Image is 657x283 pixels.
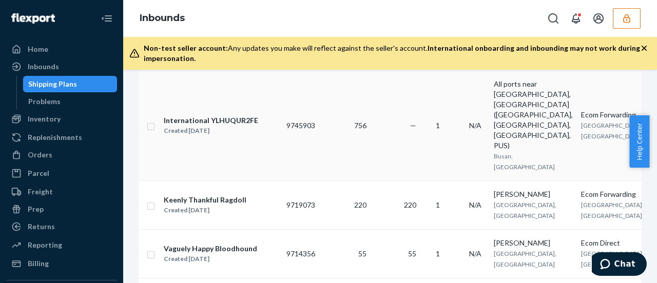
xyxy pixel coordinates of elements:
div: Created [DATE] [164,254,257,264]
span: Busan, [GEOGRAPHIC_DATA] [494,152,555,171]
div: Replenishments [28,132,82,143]
span: 1 [436,249,440,258]
div: International YLHUQUR2FE [164,115,258,126]
div: Inbounds [28,62,59,72]
span: 756 [354,121,366,130]
ol: breadcrumbs [131,4,193,33]
div: Parcel [28,168,49,178]
div: Orders [28,150,52,160]
div: Prep [28,204,44,214]
a: Parcel [6,165,117,181]
div: Inventory [28,114,61,124]
a: Returns [6,218,117,235]
span: [GEOGRAPHIC_DATA], [GEOGRAPHIC_DATA] [581,201,644,219]
a: Reporting [6,237,117,253]
span: 55 [408,249,416,258]
button: Open Search Box [543,8,564,29]
div: Created [DATE] [164,126,258,136]
div: Ecom Forwarding [581,189,644,199]
span: 220 [404,200,416,209]
div: Any updates you make will reflect against the seller's account. [144,43,641,64]
a: Prep [6,201,117,217]
div: Problems [28,96,61,107]
a: Shipping Plans [23,76,118,92]
td: 9714356 [282,229,319,278]
div: Created [DATE] [164,205,246,215]
span: [GEOGRAPHIC_DATA], [GEOGRAPHIC_DATA] [494,201,556,219]
button: Open notifications [566,8,586,29]
button: Help Center [629,115,649,168]
span: Non-test seller account: [144,44,228,52]
div: Shipping Plans [28,79,77,89]
a: Replenishments [6,129,117,146]
a: Orders [6,147,117,163]
div: Keenly Thankful Ragdoll [164,195,246,205]
div: Ecom Forwarding [581,110,644,120]
a: Freight [6,184,117,200]
a: Problems [23,93,118,110]
div: Freight [28,187,53,197]
td: 9745903 [282,70,319,180]
div: All ports near [GEOGRAPHIC_DATA], [GEOGRAPHIC_DATA] ([GEOGRAPHIC_DATA], [GEOGRAPHIC_DATA], [GEOGR... [494,79,573,151]
span: 55 [358,249,366,258]
div: Billing [28,258,49,269]
a: Inventory [6,111,117,127]
span: 220 [354,200,366,209]
span: N/A [469,121,481,130]
img: Flexport logo [11,13,55,24]
span: 1 [436,200,440,209]
div: [PERSON_NAME] [494,238,573,248]
span: N/A [469,249,481,258]
div: Home [28,44,48,54]
span: 1 [436,121,440,130]
div: Returns [28,221,55,232]
td: 9719073 [282,180,319,229]
span: — [410,121,416,130]
span: [GEOGRAPHIC_DATA], [GEOGRAPHIC_DATA] [581,122,644,140]
div: Reporting [28,240,62,250]
a: Inbounds [6,58,117,75]
iframe: Opens a widget where you can chat to one of our agents [592,252,647,278]
a: Billing [6,255,117,272]
button: Close Navigation [96,8,117,29]
div: Ecom Direct [581,238,644,248]
span: [GEOGRAPHIC_DATA], [GEOGRAPHIC_DATA] [494,250,556,268]
span: N/A [469,200,481,209]
a: Inbounds [140,12,185,24]
div: [PERSON_NAME] [494,189,573,199]
a: Home [6,41,117,57]
span: [GEOGRAPHIC_DATA], [GEOGRAPHIC_DATA] [581,250,644,268]
button: Open account menu [588,8,609,29]
div: Vaguely Happy Bloodhound [164,244,257,254]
